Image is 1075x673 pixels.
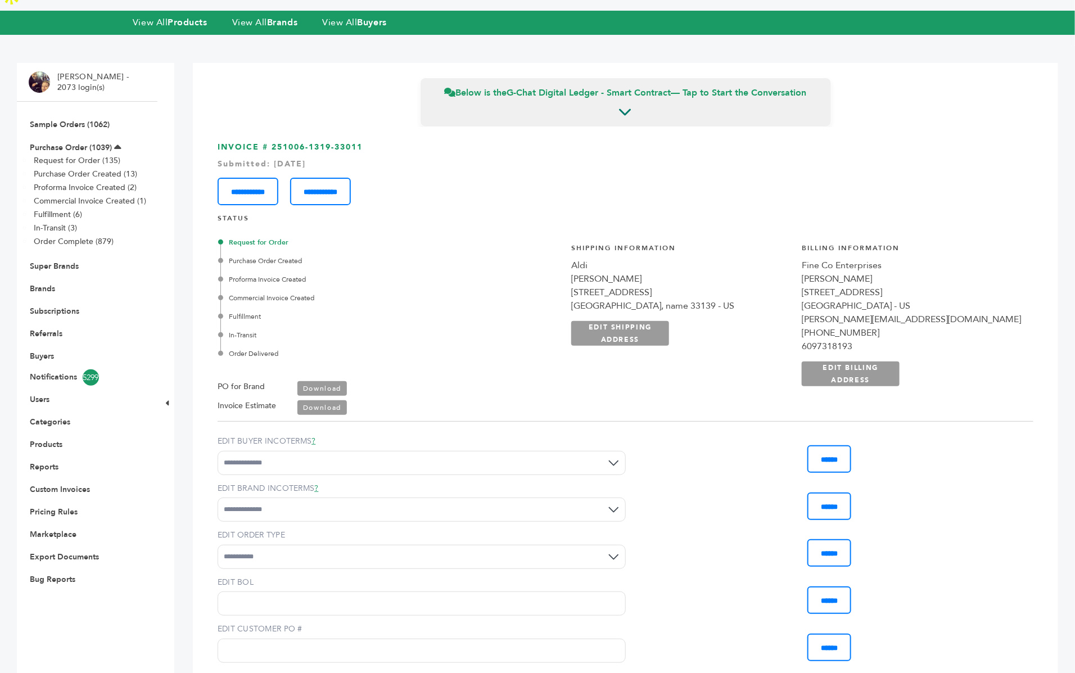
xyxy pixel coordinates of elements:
a: Fulfillment (6) [34,209,82,220]
div: [PERSON_NAME][EMAIL_ADDRESS][DOMAIN_NAME] [802,313,1021,326]
div: [PERSON_NAME] [802,272,1021,286]
a: Super Brands [30,261,79,272]
li: [PERSON_NAME] - 2073 login(s) [57,71,132,93]
label: EDIT BRAND INCOTERMS [218,483,626,494]
a: Proforma Invoice Created (2) [34,182,137,193]
a: Users [30,394,49,405]
a: Products [30,439,62,450]
label: EDIT CUSTOMER PO # [218,624,626,635]
h4: STATUS [218,214,1033,229]
h4: Billing Information [802,243,1021,259]
div: Commercial Invoice Created [220,293,503,303]
strong: Brands [267,16,297,29]
a: View AllBuyers [322,16,387,29]
a: Request for Order (135) [34,155,120,166]
h3: INVOICE # 251006-1319-33011 [218,142,1033,205]
a: Brands [30,283,55,294]
div: Order Delivered [220,349,503,359]
div: [STREET_ADDRESS] [571,286,791,299]
strong: Buyers [358,16,387,29]
a: Marketplace [30,529,76,540]
label: EDIT ORDER TYPE [218,530,626,541]
a: Order Complete (879) [34,236,114,247]
a: Custom Invoices [30,484,90,495]
div: In-Transit [220,330,503,340]
a: In-Transit (3) [34,223,77,233]
a: Commercial Invoice Created (1) [34,196,146,206]
div: Fine Co Enterprises [802,259,1021,272]
a: Categories [30,417,70,427]
a: Subscriptions [30,306,79,317]
label: EDIT BOL [218,577,626,588]
span: 5299 [83,369,99,386]
strong: G-Chat Digital Ledger - Smart Contract [507,87,671,99]
a: Purchase Order (1039) [30,142,112,153]
div: Aldi [571,259,791,272]
a: Sample Orders (1062) [30,119,110,130]
div: Purchase Order Created [220,256,503,266]
label: EDIT BUYER INCOTERMS [218,436,626,447]
a: EDIT SHIPPING ADDRESS [571,321,669,346]
a: Download [297,400,347,415]
a: Bug Reports [30,574,75,585]
div: [PERSON_NAME] [571,272,791,286]
div: Fulfillment [220,311,503,322]
div: [GEOGRAPHIC_DATA], name 33139 - US [571,299,791,313]
h4: Shipping Information [571,243,791,259]
div: Request for Order [220,237,503,247]
a: Purchase Order Created (13) [34,169,137,179]
span: Below is the — Tap to Start the Conversation [445,87,807,99]
div: Submitted: [DATE] [218,159,1033,170]
a: ? [314,483,318,494]
a: Download [297,381,347,396]
a: Reports [30,462,58,472]
a: Referrals [30,328,62,339]
a: Export Documents [30,552,99,562]
a: EDIT BILLING ADDRESS [802,362,900,386]
div: 6097318193 [802,340,1021,353]
div: Proforma Invoice Created [220,274,503,284]
a: ? [311,436,315,446]
div: [GEOGRAPHIC_DATA] - US [802,299,1021,313]
a: Notifications5299 [30,369,144,386]
strong: Products [168,16,207,29]
a: Pricing Rules [30,507,78,517]
label: PO for Brand [218,380,265,394]
label: Invoice Estimate [218,399,276,413]
a: Buyers [30,351,54,362]
div: [STREET_ADDRESS] [802,286,1021,299]
a: View AllProducts [133,16,207,29]
div: [PHONE_NUMBER] [802,326,1021,340]
a: View AllBrands [232,16,298,29]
